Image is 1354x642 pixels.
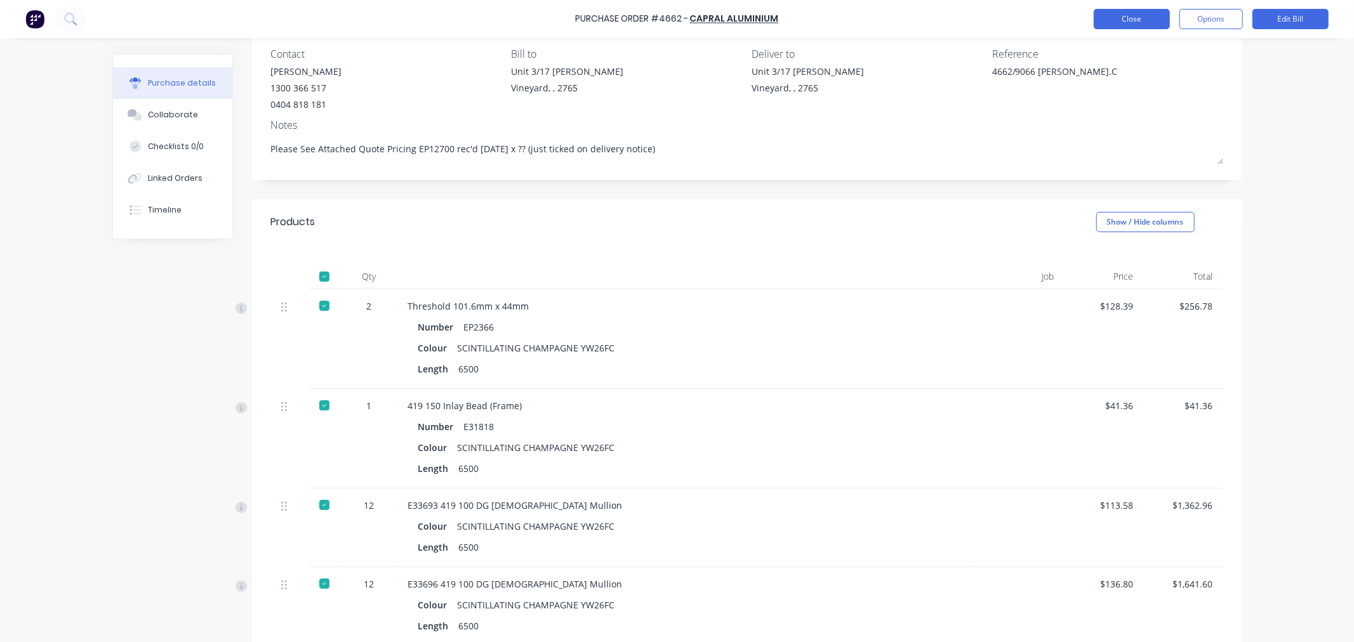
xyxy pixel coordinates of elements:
div: 419 150 Inlay Bead (Frame) [408,399,959,412]
div: Purchase details [148,77,216,89]
div: 6500 [459,617,479,635]
div: SCINTILLATING CHAMPAGNE YW26FC [458,596,615,614]
div: Length [418,538,459,556]
div: Unit 3/17 [PERSON_NAME] [511,65,623,78]
button: Timeline [113,194,232,226]
div: SCINTILLATING CHAMPAGNE YW26FC [458,438,615,457]
div: 2 [351,299,388,313]
div: SCINTILLATING CHAMPAGNE YW26FC [458,517,615,535]
div: $136.80 [1075,577,1134,591]
button: Close [1094,9,1170,29]
div: [PERSON_NAME] [271,65,342,78]
div: $1,641.60 [1154,577,1213,591]
div: E31818 [464,417,494,436]
div: Vineyard, , 2765 [511,81,623,95]
div: $113.58 [1075,499,1134,512]
div: $256.78 [1154,299,1213,313]
div: $128.39 [1075,299,1134,313]
img: Factory [25,10,44,29]
div: Unit 3/17 [PERSON_NAME] [752,65,864,78]
textarea: 4662/9066 [PERSON_NAME].C [992,65,1151,93]
div: EP2366 [464,318,494,336]
div: $41.36 [1075,399,1134,412]
div: SCINTILLATING CHAMPAGNE YW26FC [458,339,615,357]
button: Purchase details [113,67,232,99]
div: Total [1144,264,1223,289]
div: 0404 818 181 [271,98,342,111]
div: 6500 [459,459,479,478]
button: Checklists 0/0 [113,131,232,162]
div: 12 [351,499,388,512]
div: Number [418,417,464,436]
div: Purchase Order #4662 - [576,13,689,26]
div: 12 [351,577,388,591]
div: Checklists 0/0 [148,141,204,152]
div: $1,362.96 [1154,499,1213,512]
div: Reference [992,46,1223,62]
div: Notes [271,117,1223,133]
div: Products [271,214,315,230]
div: Length [418,360,459,378]
div: Colour [418,517,458,535]
div: Threshold 101.6mm x 44mm [408,299,959,313]
div: Vineyard, , 2765 [752,81,864,95]
textarea: Please See Attached Quote Pricing EP12700 rec'd [DATE] x ?? (just ticked on delivery notice) [271,136,1223,164]
div: Linked Orders [148,173,202,184]
div: 6500 [459,538,479,556]
div: Price [1065,264,1144,289]
a: Capral Aluminium [690,13,779,25]
div: 1300 366 517 [271,81,342,95]
button: Linked Orders [113,162,232,194]
div: 6500 [459,360,479,378]
button: Show / Hide columns [1096,212,1195,232]
div: Colour [418,596,458,614]
button: Options [1179,9,1243,29]
div: Deliver to [752,46,983,62]
div: Qty [341,264,398,289]
div: E33693 419 100 DG [DEMOGRAPHIC_DATA] Mullion [408,499,959,512]
div: 1 [351,399,388,412]
div: Timeline [148,204,182,216]
div: Number [418,318,464,336]
div: Job [969,264,1065,289]
div: Length [418,459,459,478]
div: Length [418,617,459,635]
div: Contact [271,46,502,62]
div: Colour [418,339,458,357]
div: Collaborate [148,109,198,121]
div: $41.36 [1154,399,1213,412]
button: Edit Bill [1252,9,1329,29]
button: Collaborate [113,99,232,131]
div: Bill to [511,46,742,62]
div: Colour [418,438,458,457]
div: E33696 419 100 DG [DEMOGRAPHIC_DATA] Mullion [408,577,959,591]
